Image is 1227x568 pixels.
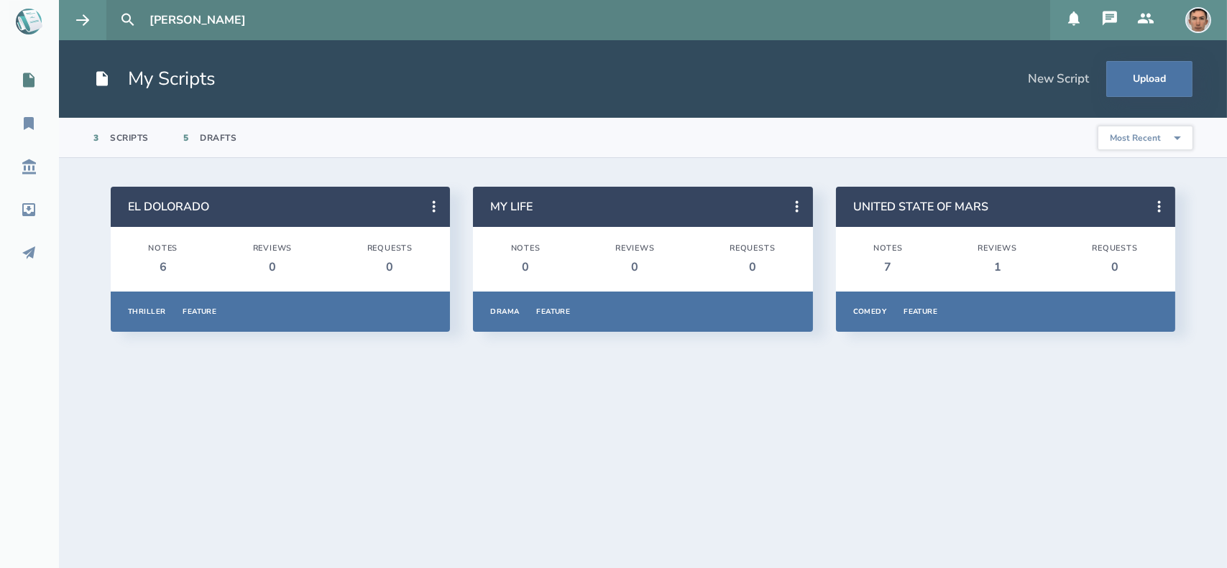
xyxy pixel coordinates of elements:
[1092,259,1137,275] div: 0
[367,259,413,275] div: 0
[853,307,887,317] div: Comedy
[253,259,293,275] div: 0
[111,132,150,144] div: Scripts
[93,66,216,92] h1: My Scripts
[1092,243,1137,253] div: Requests
[253,243,293,253] div: Reviews
[1106,61,1192,97] button: Upload
[730,243,775,253] div: Requests
[183,307,216,317] div: Feature
[978,243,1017,253] div: Reviews
[367,243,413,253] div: Requests
[873,259,903,275] div: 7
[1028,71,1089,87] div: New Script
[536,307,570,317] div: Feature
[148,243,178,253] div: Notes
[490,307,519,317] div: Drama
[490,199,533,215] a: MY LIFE
[904,307,937,317] div: Feature
[853,199,988,215] a: UNITED STATE OF MARS
[1185,7,1211,33] img: user_1756948650-crop.jpg
[730,259,775,275] div: 0
[183,132,189,144] div: 5
[615,243,655,253] div: Reviews
[201,132,237,144] div: Drafts
[511,259,541,275] div: 0
[615,259,655,275] div: 0
[148,259,178,275] div: 6
[873,243,903,253] div: Notes
[978,259,1017,275] div: 1
[511,243,541,253] div: Notes
[93,132,99,144] div: 3
[128,199,209,215] a: EL DOLORADO
[128,307,165,317] div: Thriller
